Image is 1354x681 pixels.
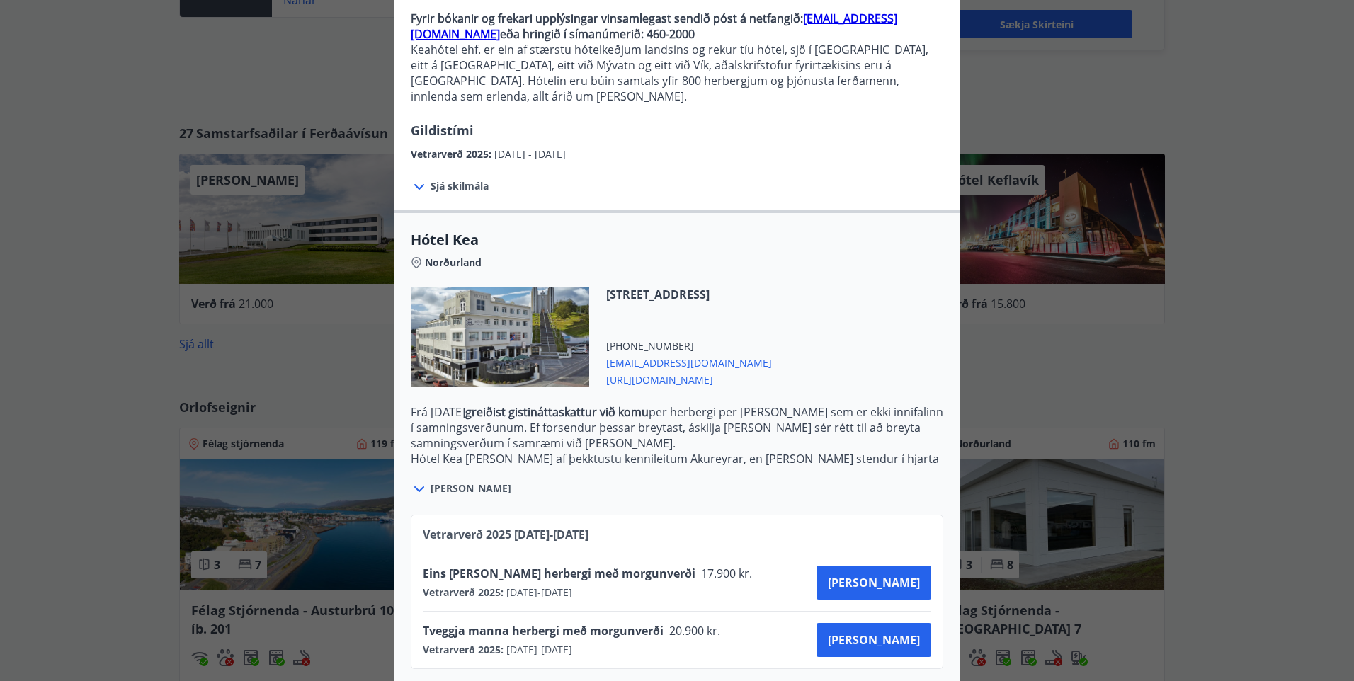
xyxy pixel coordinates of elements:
[411,404,943,451] p: Frá [DATE] per herbergi per [PERSON_NAME] sem er ekki innifalinn í samningsverðunum. Ef forsendur...
[431,481,511,496] span: [PERSON_NAME]
[606,287,772,302] span: [STREET_ADDRESS]
[411,122,474,139] span: Gildistími
[431,179,489,193] span: Sjá skilmála
[465,404,649,420] strong: greiðist gistináttaskattur við komu
[411,230,943,250] span: Hótel Kea
[494,147,566,161] span: [DATE] - [DATE]
[606,353,772,370] span: [EMAIL_ADDRESS][DOMAIN_NAME]
[411,147,494,161] span: Vetrarverð 2025 :
[425,256,482,270] span: Norðurland
[411,11,803,26] strong: Fyrir bókanir og frekari upplýsingar vinsamlegast sendið póst á netfangið:
[423,527,588,542] span: Vetrarverð 2025 [DATE] - [DATE]
[411,451,943,513] p: Hótel Kea [PERSON_NAME] af þekktustu kennileitum Akureyrar, en [PERSON_NAME] stendur í hjarta mið...
[411,11,897,42] a: [EMAIL_ADDRESS][DOMAIN_NAME]
[411,42,943,104] p: Keahótel ehf. er ein af stærstu hótelkeðjum landsins og rekur tíu hótel, sjö í [GEOGRAPHIC_DATA],...
[500,26,695,42] strong: eða hringið í símanúmerið: 460-2000
[606,370,772,387] span: [URL][DOMAIN_NAME]
[606,339,772,353] span: [PHONE_NUMBER]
